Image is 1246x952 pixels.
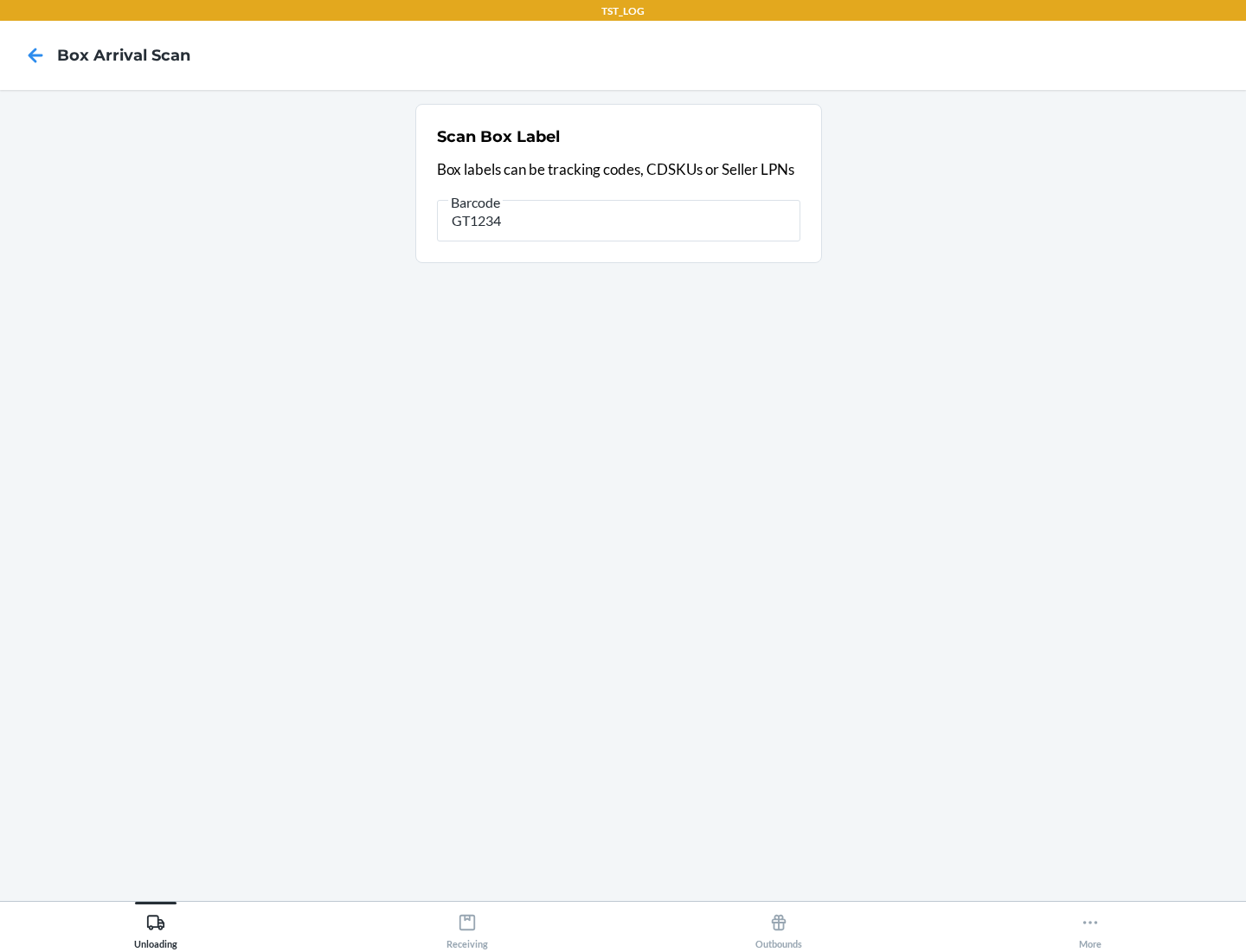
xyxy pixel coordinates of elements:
[755,906,802,949] div: Outbounds
[1079,906,1101,949] div: More
[57,44,190,67] h4: Box Arrival Scan
[601,3,645,19] p: TST_LOG
[934,902,1246,949] button: More
[437,200,800,241] input: Barcode
[437,125,560,148] h2: Scan Box Label
[134,906,177,949] div: Unloading
[623,902,934,949] button: Outbounds
[448,194,503,211] span: Barcode
[437,158,800,181] p: Box labels can be tracking codes, CDSKUs or Seller LPNs
[446,906,488,949] div: Receiving
[311,902,623,949] button: Receiving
